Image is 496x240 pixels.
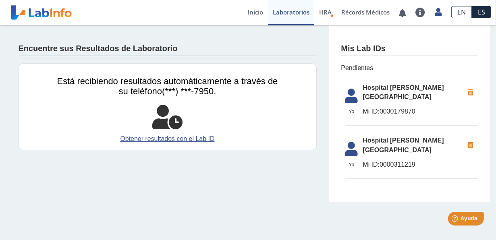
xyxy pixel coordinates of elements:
span: Yo [340,161,363,168]
a: Obtener resultados con el Lab ID [57,134,278,144]
span: Pendientes [341,63,478,73]
span: Mi ID: [363,108,380,115]
span: Hospital [PERSON_NAME][GEOGRAPHIC_DATA] [363,136,464,155]
a: ES [472,6,491,18]
span: Mi ID: [363,161,380,168]
iframe: Help widget launcher [424,209,487,231]
span: HRA [319,8,332,16]
h4: Mis Lab IDs [341,44,386,54]
h4: Encuentre sus Resultados de Laboratorio [19,44,178,54]
span: 0030179870 [363,107,464,116]
span: Hospital [PERSON_NAME][GEOGRAPHIC_DATA] [363,83,464,102]
span: Está recibiendo resultados automáticamente a través de su teléfono [57,76,278,96]
span: Yo [340,108,363,115]
a: EN [451,6,472,18]
span: 0000311219 [363,160,464,170]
